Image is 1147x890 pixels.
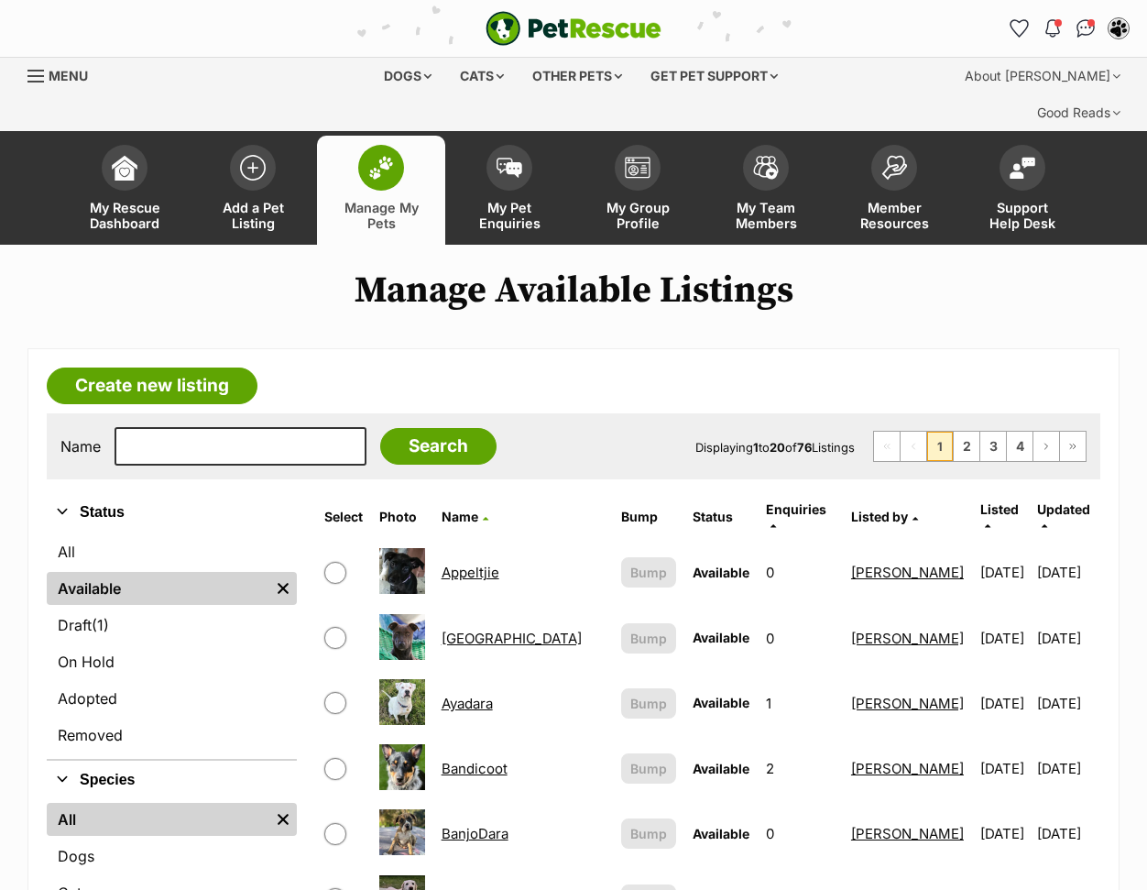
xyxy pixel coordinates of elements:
[1010,157,1035,179] img: help-desk-icon-fdf02630f3aa405de69fd3d07c3f3aa587a6932b1a1747fa1d2bba05be0121f9.svg
[614,495,683,539] th: Bump
[980,501,1019,517] span: Listed
[973,607,1035,670] td: [DATE]
[973,737,1035,800] td: [DATE]
[851,760,964,777] a: [PERSON_NAME]
[47,535,297,568] a: All
[442,695,493,712] a: Ayadara
[92,614,109,636] span: (1)
[47,768,297,792] button: Species
[1037,501,1090,532] a: Updated
[596,200,679,231] span: My Group Profile
[1037,541,1098,604] td: [DATE]
[442,509,478,524] span: Name
[759,607,842,670] td: 0
[269,572,297,605] a: Remove filter
[519,58,635,94] div: Other pets
[60,136,189,245] a: My Rescue Dashboard
[372,495,432,539] th: Photo
[753,440,759,455] strong: 1
[1109,19,1128,38] img: Lynda Smith profile pic
[442,509,488,524] a: Name
[954,432,979,461] a: Page 2
[442,564,499,581] a: Appeltjie
[693,826,749,841] span: Available
[368,156,394,180] img: manage-my-pets-icon-02211641906a0b7f246fdf0571729dbe1e7629f14944591b6c1af311fb30b64b.svg
[317,495,370,539] th: Select
[47,719,297,752] a: Removed
[851,564,964,581] a: [PERSON_NAME]
[630,694,667,713] span: Bump
[1037,802,1098,865] td: [DATE]
[1038,14,1067,43] button: Notifications
[47,840,297,873] a: Dogs
[770,440,785,455] strong: 20
[49,68,88,83] span: Menu
[725,200,807,231] span: My Team Members
[1045,19,1060,38] img: notifications-46538b983faf8c2785f20acdc204bb7945ddae34d4c08c2a6579f10ce5e182be.svg
[212,200,294,231] span: Add a Pet Listing
[766,501,826,532] a: Enquiries
[47,645,297,678] a: On Hold
[486,11,661,46] a: PetRescue
[47,803,269,836] a: All
[1024,94,1133,131] div: Good Reads
[952,58,1133,94] div: About [PERSON_NAME]
[927,432,953,461] span: Page 1
[573,136,702,245] a: My Group Profile
[759,672,842,735] td: 1
[958,136,1087,245] a: Support Help Desk
[380,428,497,465] input: Search
[1037,607,1098,670] td: [DATE]
[1005,14,1034,43] a: Favourites
[638,58,791,94] div: Get pet support
[873,431,1087,462] nav: Pagination
[445,136,573,245] a: My Pet Enquiries
[1037,672,1098,735] td: [DATE]
[693,630,749,645] span: Available
[702,136,830,245] a: My Team Members
[27,58,101,91] a: Menu
[853,200,935,231] span: Member Resources
[630,563,667,582] span: Bump
[630,759,667,778] span: Bump
[83,200,166,231] span: My Rescue Dashboard
[1071,14,1100,43] a: Conversations
[442,825,508,842] a: BanjoDara
[240,155,266,181] img: add-pet-listing-icon-0afa8454b4691262ce3f59096e99ab1cd57d4a30225e0717b998d2c9b9846f56.svg
[630,824,667,843] span: Bump
[981,200,1064,231] span: Support Help Desk
[851,695,964,712] a: [PERSON_NAME]
[693,695,749,710] span: Available
[1060,432,1086,461] a: Last page
[497,158,522,178] img: pet-enquiries-icon-7e3ad2cf08bfb03b45e93fb7055b45f3efa6380592205ae92323e6603595dc1f.svg
[625,157,650,179] img: group-profile-icon-3fa3cf56718a62981997c0bc7e787c4b2cf8bcc04b72c1350f741eb67cf2f40e.svg
[621,753,676,784] button: Bump
[47,500,297,524] button: Status
[1033,432,1059,461] a: Next page
[486,11,661,46] img: logo-e224e6f780fb5917bec1dbf3a21bbac754714ae5b6737aabdf751b685950b380.svg
[1007,432,1032,461] a: Page 4
[759,802,842,865] td: 0
[685,495,757,539] th: Status
[874,432,900,461] span: First page
[47,532,297,759] div: Status
[851,509,918,524] a: Listed by
[1037,501,1090,517] span: Updated
[973,541,1035,604] td: [DATE]
[830,136,958,245] a: Member Resources
[269,803,297,836] a: Remove filter
[753,156,779,180] img: team-members-icon-5396bd8760b3fe7c0b43da4ab00e1e3bb1a5d9ba89233759b79545d2d3fc5d0d.svg
[693,761,749,776] span: Available
[371,58,444,94] div: Dogs
[630,629,667,648] span: Bump
[621,623,676,654] button: Bump
[468,200,551,231] span: My Pet Enquiries
[797,440,812,455] strong: 76
[189,136,317,245] a: Add a Pet Listing
[759,541,842,604] td: 0
[47,572,269,605] a: Available
[621,819,676,849] button: Bump
[851,825,964,842] a: [PERSON_NAME]
[851,509,908,524] span: Listed by
[1076,19,1096,38] img: chat-41dd97257d64d25036548639549fe6c8038ab92f7586957e7f3b1b290dea8141.svg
